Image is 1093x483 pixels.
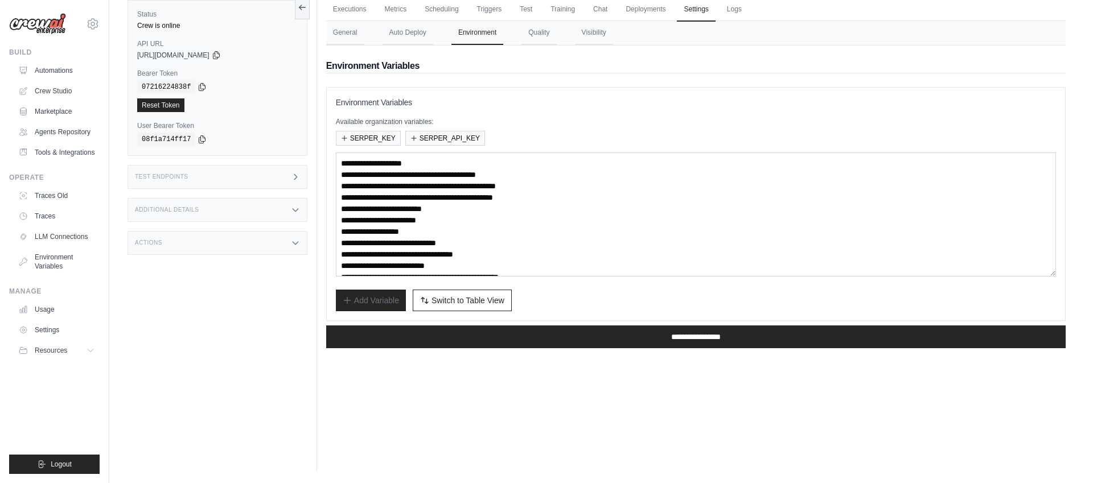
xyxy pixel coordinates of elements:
[413,290,512,311] button: Switch to Table View
[14,61,100,80] a: Automations
[9,455,100,474] button: Logout
[14,82,100,100] a: Crew Studio
[1036,428,1093,483] iframe: Chat Widget
[336,131,401,146] button: SERPER_KEY
[326,59,1066,73] h2: Environment Variables
[9,287,100,296] div: Manage
[137,39,298,48] label: API URL
[137,121,298,130] label: User Bearer Token
[14,321,100,339] a: Settings
[137,21,298,30] div: Crew is online
[14,123,100,141] a: Agents Repository
[14,143,100,162] a: Tools & Integrations
[137,80,195,94] code: 07216224838f
[9,13,66,35] img: Logo
[383,21,433,45] button: Auto Deploy
[326,21,1066,45] nav: Tabs
[405,131,485,146] button: SERPER_API_KEY
[137,51,209,60] span: [URL][DOMAIN_NAME]
[51,460,72,469] span: Logout
[135,240,162,246] h3: Actions
[137,133,195,146] code: 08f1a714ff17
[137,69,298,78] label: Bearer Token
[14,102,100,121] a: Marketplace
[137,10,298,19] label: Status
[432,295,504,306] span: Switch to Table View
[135,174,188,180] h3: Test Endpoints
[451,21,503,45] button: Environment
[137,98,184,112] a: Reset Token
[14,187,100,205] a: Traces Old
[521,21,556,45] button: Quality
[9,48,100,57] div: Build
[575,21,613,45] button: Visibility
[9,173,100,182] div: Operate
[326,21,364,45] button: General
[336,290,406,311] button: Add Variable
[336,97,1056,108] h3: Environment Variables
[14,341,100,360] button: Resources
[336,117,1056,126] p: Available organization variables:
[35,346,67,355] span: Resources
[135,207,199,213] h3: Additional Details
[14,248,100,275] a: Environment Variables
[14,228,100,246] a: LLM Connections
[14,207,100,225] a: Traces
[14,300,100,319] a: Usage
